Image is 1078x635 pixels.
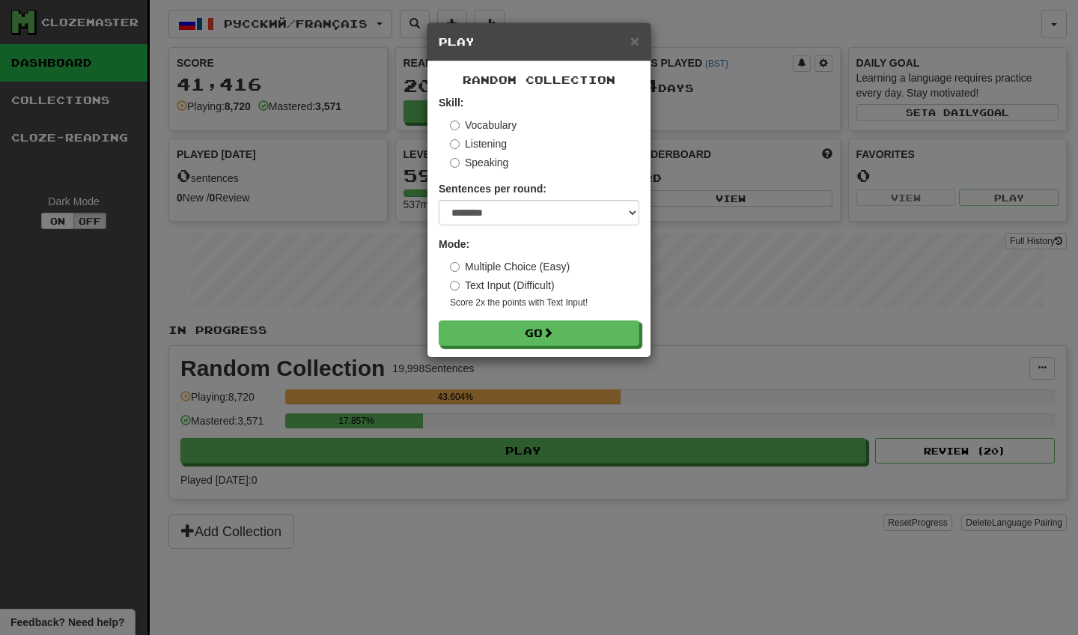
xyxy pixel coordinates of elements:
[450,136,507,151] label: Listening
[439,34,639,49] h5: Play
[450,297,639,309] small: Score 2x the points with Text Input !
[450,278,555,293] label: Text Input (Difficult)
[450,259,570,274] label: Multiple Choice (Easy)
[439,181,546,196] label: Sentences per round:
[450,121,460,130] input: Vocabulary
[630,32,639,49] span: ×
[450,281,460,291] input: Text Input (Difficult)
[463,73,615,86] span: Random Collection
[439,320,639,346] button: Go
[450,262,460,272] input: Multiple Choice (Easy)
[450,158,460,168] input: Speaking
[450,118,517,133] label: Vocabulary
[630,33,639,49] button: Close
[439,238,469,250] strong: Mode:
[450,139,460,149] input: Listening
[450,155,508,170] label: Speaking
[439,97,463,109] strong: Skill:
